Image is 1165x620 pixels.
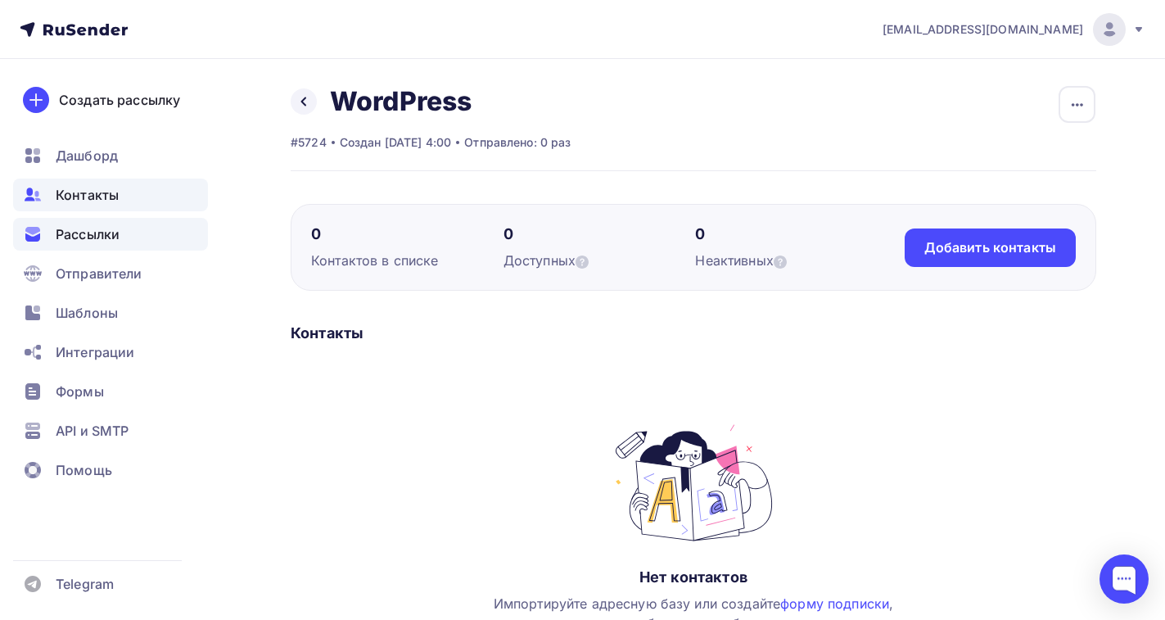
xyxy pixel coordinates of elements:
[56,303,118,323] span: Шаблоны
[330,85,472,118] h2: WordPress
[56,460,112,480] span: Помощь
[56,264,142,283] span: Отправители
[56,146,118,165] span: Дашборд
[13,296,208,329] a: Шаблоны
[780,595,889,612] a: форму подписки
[464,134,571,151] div: Отправлено: 0 раз
[639,568,747,587] div: Нет контактов
[56,342,134,362] span: Интеграции
[291,134,327,151] div: #5724
[503,224,696,244] div: 0
[13,257,208,290] a: Отправители
[503,251,696,270] div: Доступных
[13,179,208,211] a: Контакты
[56,421,129,441] span: API и SMTP
[883,21,1083,38] span: [EMAIL_ADDRESS][DOMAIN_NAME]
[291,324,1096,343] div: Контакты
[695,224,887,244] div: 0
[56,185,119,205] span: Контакты
[13,139,208,172] a: Дашборд
[56,224,120,244] span: Рассылки
[924,238,1056,257] div: Добавить контакты
[56,574,114,594] span: Telegram
[695,251,887,270] div: Неактивных
[13,218,208,251] a: Рассылки
[13,375,208,408] a: Формы
[311,224,503,244] div: 0
[59,90,180,110] div: Создать рассылку
[56,382,104,401] span: Формы
[311,251,503,270] div: Контактов в списке
[340,134,452,151] div: Создан [DATE] 4:00
[883,13,1145,46] a: [EMAIL_ADDRESS][DOMAIN_NAME]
